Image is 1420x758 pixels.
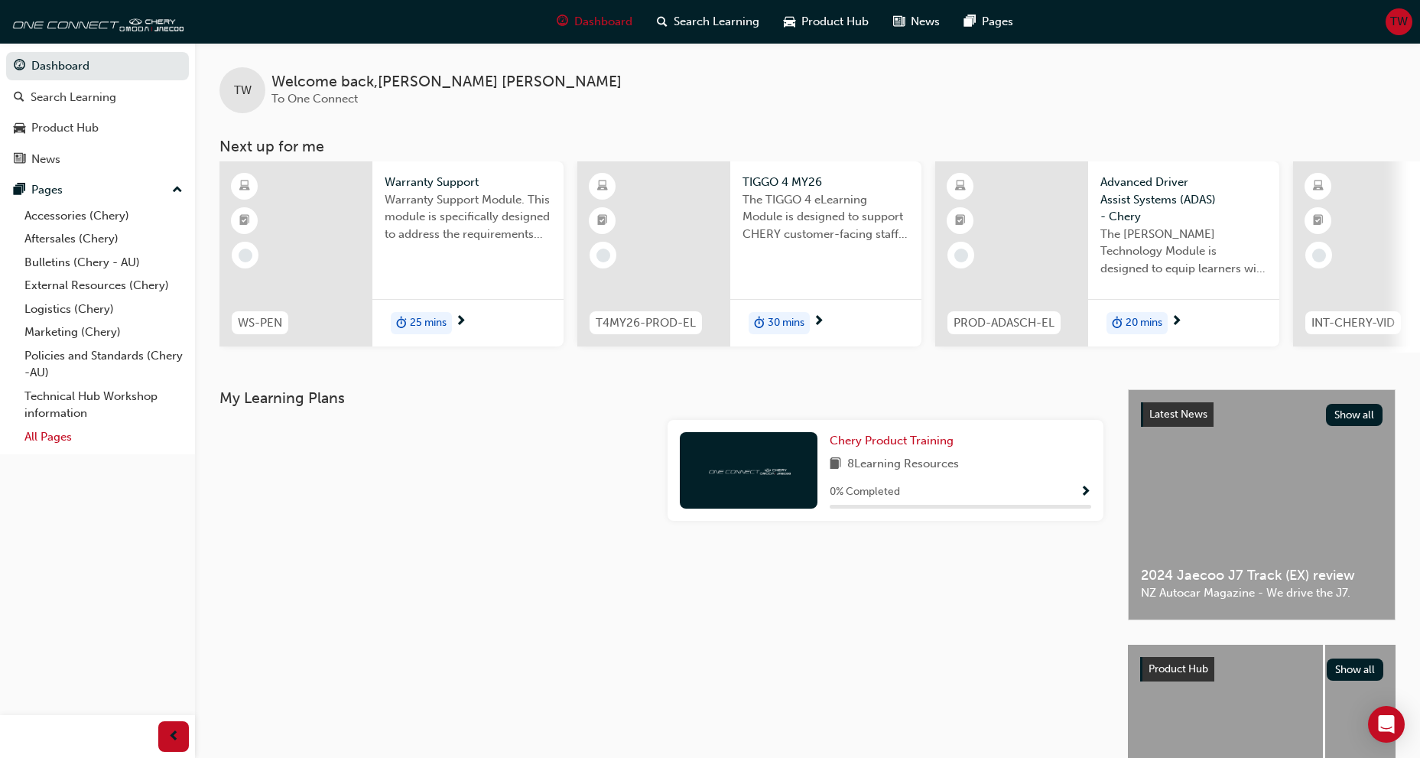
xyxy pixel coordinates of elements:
[172,181,183,200] span: up-icon
[955,211,966,231] span: booktick-icon
[813,315,824,329] span: next-icon
[954,249,968,262] span: learningRecordVerb_NONE-icon
[772,6,881,37] a: car-iconProduct Hub
[830,483,900,501] span: 0 % Completed
[1390,13,1408,31] span: TW
[597,177,608,197] span: learningResourceType_ELEARNING-icon
[1141,567,1383,584] span: 2024 Jaecoo J7 Track (EX) review
[396,314,407,333] span: duration-icon
[645,6,772,37] a: search-iconSearch Learning
[1311,314,1395,332] span: INT-CHERY-VID
[168,727,180,747] span: prev-icon
[385,191,551,243] span: Warranty Support Module. This module is specifically designed to address the requirements and pro...
[18,204,189,228] a: Accessories (Chery)
[31,151,60,168] div: News
[1080,486,1091,499] span: Show Progress
[14,122,25,135] span: car-icon
[768,314,804,332] span: 30 mins
[18,251,189,275] a: Bulletins (Chery - AU)
[8,6,184,37] img: oneconnect
[31,89,116,106] div: Search Learning
[1128,389,1396,620] a: Latest NewsShow all2024 Jaecoo J7 Track (EX) reviewNZ Autocar Magazine - We drive the J7.
[881,6,952,37] a: news-iconNews
[982,13,1013,31] span: Pages
[1326,404,1383,426] button: Show all
[574,13,632,31] span: Dashboard
[271,73,622,91] span: Welcome back , [PERSON_NAME] [PERSON_NAME]
[1080,483,1091,502] button: Show Progress
[596,249,610,262] span: learningRecordVerb_NONE-icon
[239,249,252,262] span: learningRecordVerb_NONE-icon
[31,119,99,137] div: Product Hub
[14,91,24,105] span: search-icon
[1149,408,1207,421] span: Latest News
[847,455,959,474] span: 8 Learning Resources
[455,315,466,329] span: next-icon
[6,114,189,142] a: Product Hub
[195,138,1420,155] h3: Next up for me
[754,314,765,333] span: duration-icon
[239,211,250,231] span: booktick-icon
[219,161,564,346] a: WS-PENWarranty SupportWarranty Support Module. This module is specifically designed to address th...
[238,314,282,332] span: WS-PEN
[1126,314,1162,332] span: 20 mins
[18,298,189,321] a: Logistics (Chery)
[14,153,25,167] span: news-icon
[31,181,63,199] div: Pages
[784,12,795,31] span: car-icon
[1141,584,1383,602] span: NZ Autocar Magazine - We drive the J7.
[18,320,189,344] a: Marketing (Chery)
[1171,315,1182,329] span: next-icon
[954,314,1054,332] span: PROD-ADASCH-EL
[707,463,791,477] img: oneconnect
[830,432,960,450] a: Chery Product Training
[239,177,250,197] span: learningResourceType_ELEARNING-icon
[544,6,645,37] a: guage-iconDashboard
[742,174,909,191] span: TIGGO 4 MY26
[742,191,909,243] span: The TIGGO 4 eLearning Module is designed to support CHERY customer-facing staff with the product ...
[6,52,189,80] a: Dashboard
[6,145,189,174] a: News
[385,174,551,191] span: Warranty Support
[1312,249,1326,262] span: learningRecordVerb_NONE-icon
[830,434,954,447] span: Chery Product Training
[955,177,966,197] span: learningResourceType_ELEARNING-icon
[557,12,568,31] span: guage-icon
[18,344,189,385] a: Policies and Standards (Chery -AU)
[1100,226,1267,278] span: The [PERSON_NAME] Technology Module is designed to equip learners with essential knowledge about ...
[1313,211,1324,231] span: booktick-icon
[830,455,841,474] span: book-icon
[18,227,189,251] a: Aftersales (Chery)
[18,274,189,298] a: External Resources (Chery)
[234,82,252,99] span: TW
[14,60,25,73] span: guage-icon
[14,184,25,197] span: pages-icon
[935,161,1279,346] a: PROD-ADASCH-ELAdvanced Driver Assist Systems (ADAS) - CheryThe [PERSON_NAME] Technology Module is...
[1327,659,1384,681] button: Show all
[1386,8,1412,35] button: TW
[596,314,696,332] span: T4MY26-PROD-EL
[6,49,189,176] button: DashboardSearch LearningProduct HubNews
[1112,314,1123,333] span: duration-icon
[6,176,189,204] button: Pages
[1100,174,1267,226] span: Advanced Driver Assist Systems (ADAS) - Chery
[219,389,1103,407] h3: My Learning Plans
[964,12,976,31] span: pages-icon
[1149,662,1208,675] span: Product Hub
[18,385,189,425] a: Technical Hub Workshop information
[6,83,189,112] a: Search Learning
[911,13,940,31] span: News
[1368,706,1405,743] div: Open Intercom Messenger
[657,12,668,31] span: search-icon
[1140,657,1383,682] a: Product HubShow all
[1141,402,1383,427] a: Latest NewsShow all
[801,13,869,31] span: Product Hub
[952,6,1025,37] a: pages-iconPages
[674,13,759,31] span: Search Learning
[597,211,608,231] span: booktick-icon
[893,12,905,31] span: news-icon
[271,92,358,106] span: To One Connect
[1313,177,1324,197] span: learningResourceType_ELEARNING-icon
